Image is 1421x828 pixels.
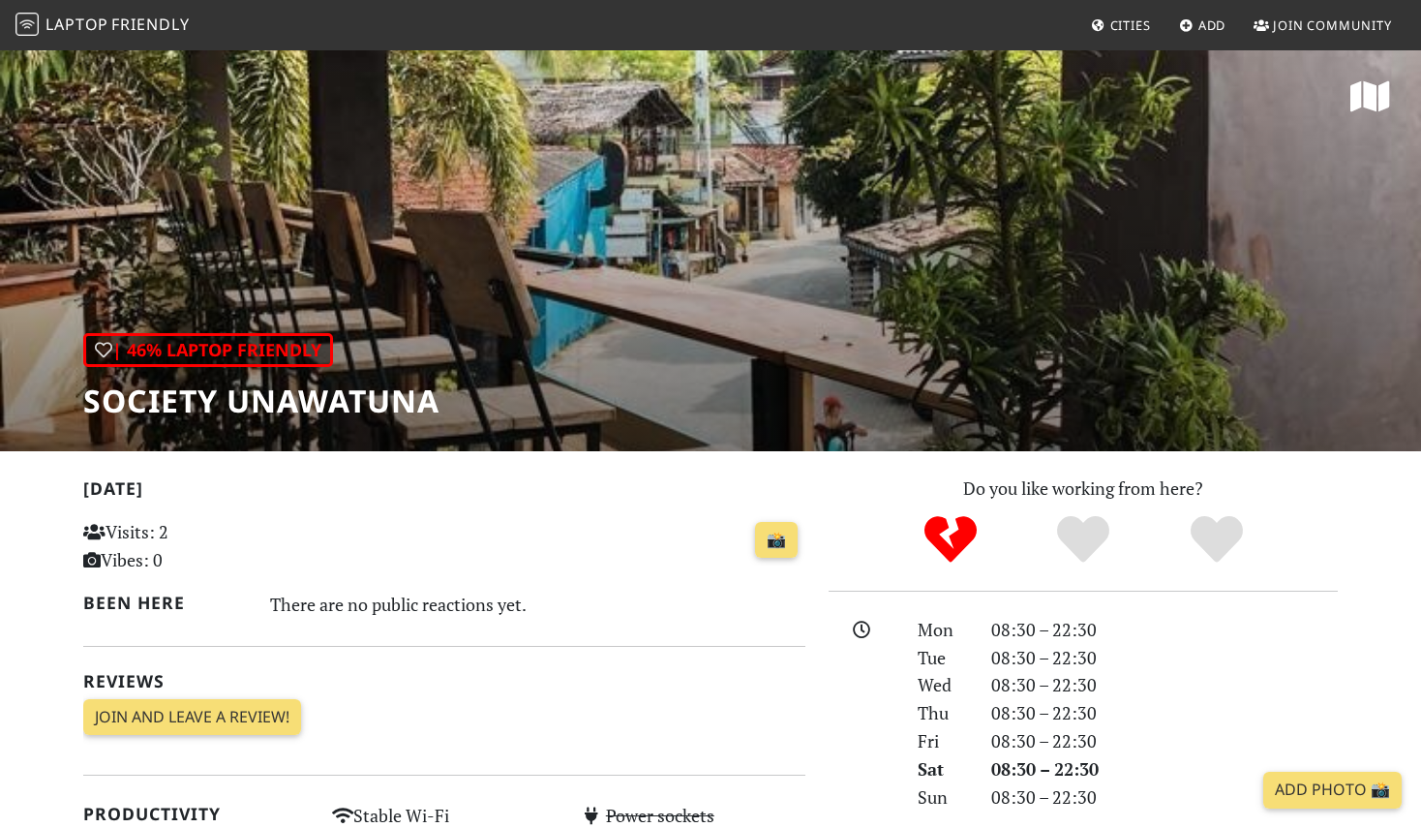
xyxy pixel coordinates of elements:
a: 📸 [755,522,798,559]
a: Join and leave a review! [83,699,301,736]
div: There are no public reactions yet. [270,589,806,620]
div: Mon [906,616,980,644]
div: 08:30 – 22:30 [980,671,1349,699]
p: Do you like working from here? [829,475,1338,503]
div: 08:30 – 22:30 [980,727,1349,755]
div: Definitely! [1150,513,1284,567]
img: LaptopFriendly [15,13,39,36]
div: 08:30 – 22:30 [980,616,1349,644]
div: 08:30 – 22:30 [980,755,1349,783]
div: No [884,513,1017,567]
a: Add [1171,8,1234,43]
h2: Been here [83,593,247,613]
div: Yes [1016,513,1150,567]
span: Laptop [45,14,108,35]
div: 08:30 – 22:30 [980,644,1349,672]
div: | 46% Laptop Friendly [83,333,333,367]
span: Add [1198,16,1226,34]
div: Thu [906,699,980,727]
div: Tue [906,644,980,672]
a: Join Community [1246,8,1400,43]
a: LaptopFriendly LaptopFriendly [15,9,190,43]
span: Cities [1110,16,1151,34]
span: Join Community [1273,16,1392,34]
span: Friendly [111,14,189,35]
div: Fri [906,727,980,755]
a: Add Photo 📸 [1263,772,1402,809]
div: 08:30 – 22:30 [980,783,1349,812]
div: Sat [906,755,980,783]
h1: Society Unawatuna [83,383,439,419]
h2: Productivity [83,804,309,824]
div: Sun [906,783,980,812]
h2: [DATE] [83,478,805,506]
p: Visits: 2 Vibes: 0 [83,518,309,574]
div: Wed [906,671,980,699]
div: 08:30 – 22:30 [980,699,1349,727]
s: Power sockets [606,804,714,827]
a: Cities [1083,8,1159,43]
h2: Reviews [83,671,805,691]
